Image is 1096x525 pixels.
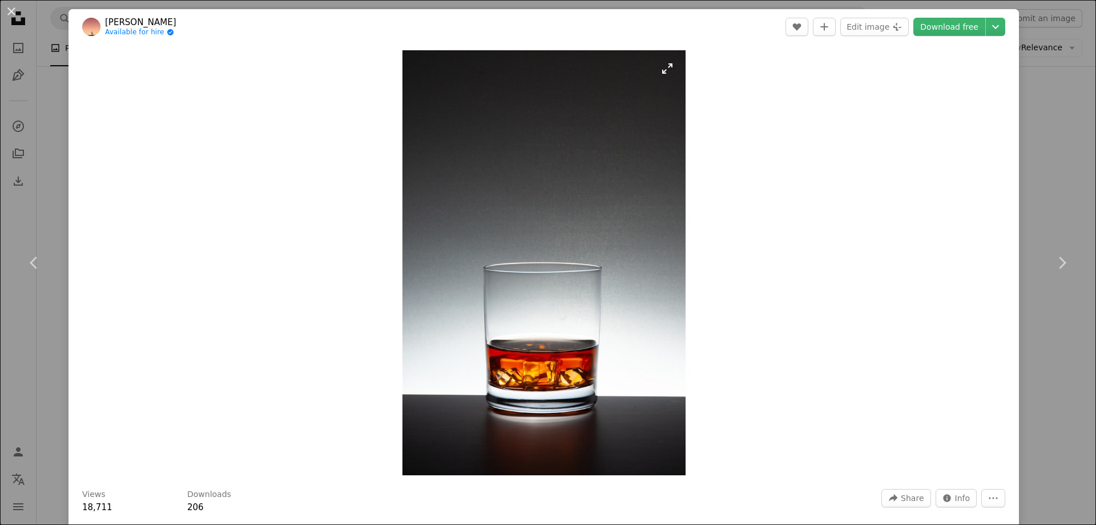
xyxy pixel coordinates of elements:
button: Share this image [881,489,930,507]
img: A glass of whiskey sitting on top of a table [402,50,686,475]
button: Like [785,18,808,36]
span: 18,711 [82,502,112,512]
button: Stats about this image [936,489,977,507]
h3: Downloads [187,489,231,500]
a: Available for hire [105,28,176,37]
button: Add to Collection [813,18,836,36]
button: Choose download size [986,18,1005,36]
button: Edit image [840,18,909,36]
a: Next [1027,208,1096,318]
button: More Actions [981,489,1005,507]
a: Download free [913,18,985,36]
h3: Views [82,489,106,500]
span: Info [955,490,970,507]
button: Zoom in on this image [402,50,686,475]
span: 206 [187,502,204,512]
span: Share [901,490,924,507]
a: [PERSON_NAME] [105,17,176,28]
img: Go to Tony Chen's profile [82,18,100,36]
